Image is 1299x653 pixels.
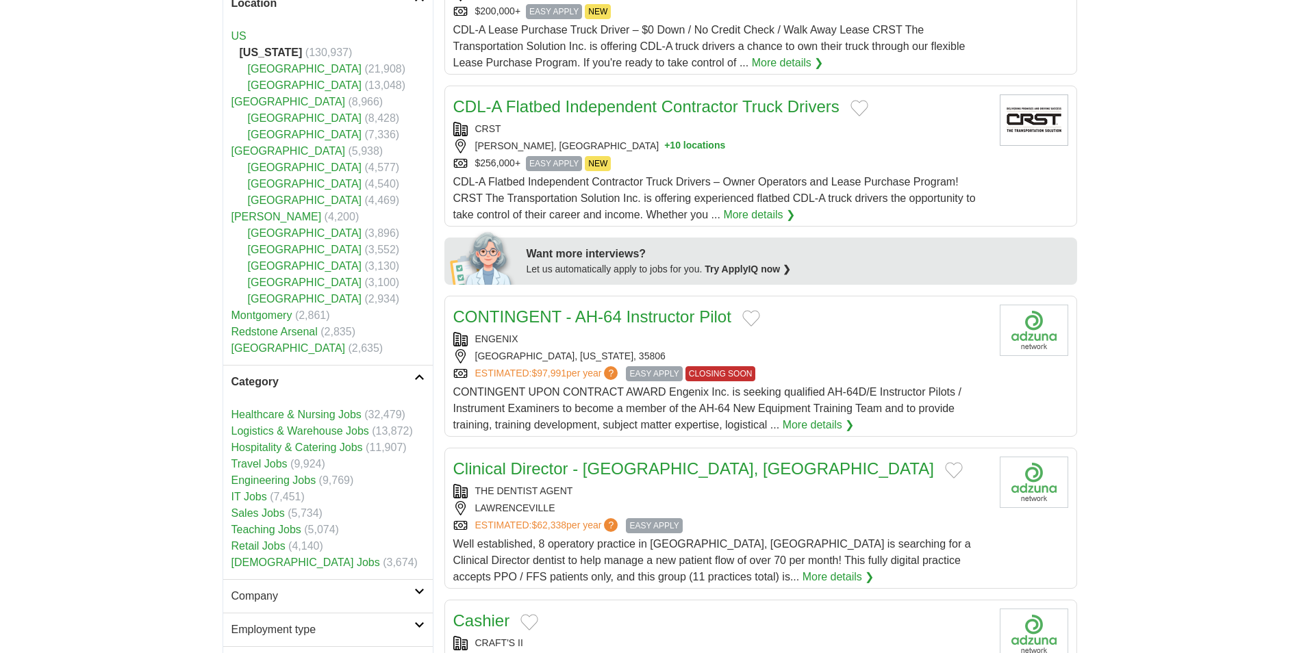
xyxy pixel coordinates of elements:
a: ESTIMATED:$62,338per year? [475,518,621,533]
div: Want more interviews? [527,246,1069,262]
span: (4,200) [325,211,360,222]
h2: Category [231,374,414,390]
a: Sales Jobs [231,507,285,519]
span: (130,937) [305,47,353,58]
span: EASY APPLY [526,156,582,171]
a: Redstone Arsenal [231,326,318,337]
h2: Employment type [231,622,414,638]
span: (4,469) [365,194,400,206]
span: (3,100) [365,277,400,288]
a: Clinical Director - [GEOGRAPHIC_DATA], [GEOGRAPHIC_DATA] [453,459,934,478]
a: Hospitality & Catering Jobs [231,441,363,453]
div: $256,000+ [453,156,989,171]
span: (3,552) [365,244,400,255]
span: Well established, 8 operatory practice in [GEOGRAPHIC_DATA], [GEOGRAPHIC_DATA] is searching for a... [453,538,971,582]
img: apply-iq-scientist.png [450,230,516,285]
a: More details ❯ [752,55,824,71]
span: (7,336) [365,129,400,140]
span: (4,540) [365,178,400,190]
span: (9,924) [290,458,325,470]
a: Healthcare & Nursing Jobs [231,409,362,420]
button: +10 locations [664,139,725,153]
a: [DEMOGRAPHIC_DATA] Jobs [231,556,380,568]
a: Try ApplyIQ now ❯ [705,264,791,274]
a: Company [223,579,433,613]
a: US [231,30,247,42]
a: More details ❯ [723,207,795,223]
button: Add to favorite jobs [520,614,538,630]
span: EASY APPLY [626,366,682,381]
a: [GEOGRAPHIC_DATA] [248,178,362,190]
a: More details ❯ [783,417,855,433]
span: (4,140) [288,540,323,552]
img: Company logo [1000,305,1068,356]
a: Category [223,365,433,398]
span: (5,074) [304,524,339,535]
div: THE DENTIST AGENT [453,484,989,498]
a: [GEOGRAPHIC_DATA] [231,342,346,354]
span: (5,734) [288,507,323,519]
span: $62,338 [531,520,566,530]
a: [GEOGRAPHIC_DATA] [248,63,362,75]
span: (5,938) [349,145,383,157]
span: (13,872) [372,425,413,437]
span: (11,907) [366,441,407,453]
span: NEW [585,156,611,171]
span: EASY APPLY [626,518,682,533]
span: (32,479) [364,409,405,420]
a: CDL-A Flatbed Independent Contractor Truck Drivers [453,97,840,116]
a: [GEOGRAPHIC_DATA] [248,260,362,272]
a: [GEOGRAPHIC_DATA] [248,227,362,239]
a: CONTINGENT - AH-64 Instructor Pilot [453,307,731,326]
span: EASY APPLY [526,4,582,19]
span: (7,451) [270,491,305,502]
span: CONTINGENT UPON CONTRACT AWARD Engenix Inc. is seeking qualified AH-64D/E Instructor Pilots / Ins... [453,386,961,431]
span: ? [604,518,618,532]
a: Travel Jobs [231,458,288,470]
a: [GEOGRAPHIC_DATA] [248,293,362,305]
div: LAWRENCEVILLE [453,501,989,515]
span: (8,966) [349,96,383,107]
span: (2,835) [320,326,355,337]
span: (8,428) [365,112,400,124]
div: ENGENIX [453,332,989,346]
span: (3,896) [365,227,400,239]
div: [GEOGRAPHIC_DATA], [US_STATE], 35806 [453,349,989,363]
a: Montgomery [231,309,292,321]
a: [PERSON_NAME] [231,211,322,222]
span: + [664,139,670,153]
a: Cashier [453,611,510,630]
strong: [US_STATE] [240,47,303,58]
img: CRST International logo [1000,94,1068,146]
a: [GEOGRAPHIC_DATA] [248,79,362,91]
a: [GEOGRAPHIC_DATA] [248,162,362,173]
a: [GEOGRAPHIC_DATA] [231,96,346,107]
span: (9,769) [319,474,354,486]
div: [PERSON_NAME], [GEOGRAPHIC_DATA] [453,139,989,153]
a: Engineering Jobs [231,474,316,486]
a: Employment type [223,613,433,646]
a: More details ❯ [803,569,874,585]
span: (3,130) [365,260,400,272]
a: Logistics & Warehouse Jobs [231,425,369,437]
span: CDL-A Lease Purchase Truck Driver – $0 Down / No Credit Check / Walk Away Lease CRST The Transpor... [453,24,966,68]
span: CLOSING SOON [685,366,756,381]
div: Let us automatically apply to jobs for you. [527,262,1069,277]
span: (2,934) [365,293,400,305]
a: CRST [475,123,501,134]
a: [GEOGRAPHIC_DATA] [248,244,362,255]
span: (2,635) [349,342,383,354]
a: [GEOGRAPHIC_DATA] [248,129,362,140]
a: [GEOGRAPHIC_DATA] [248,112,362,124]
div: $200,000+ [453,4,989,19]
a: [GEOGRAPHIC_DATA] [248,277,362,288]
a: ESTIMATED:$97,991per year? [475,366,621,381]
a: [GEOGRAPHIC_DATA] [231,145,346,157]
span: ? [604,366,618,380]
span: CDL-A Flatbed Independent Contractor Truck Drivers – Owner Operators and Lease Purchase Program! ... [453,176,976,220]
a: IT Jobs [231,491,267,502]
img: Company logo [1000,457,1068,508]
button: Add to favorite jobs [945,462,963,478]
a: Teaching Jobs [231,524,301,535]
span: (21,908) [365,63,406,75]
